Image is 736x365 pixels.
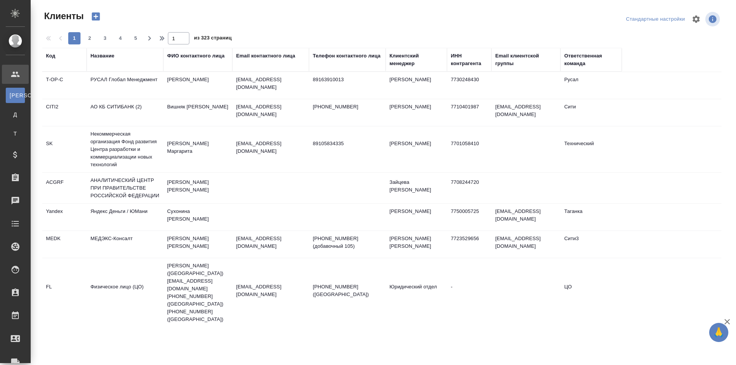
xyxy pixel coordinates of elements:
[447,175,491,201] td: 7708244720
[313,76,382,83] p: 89163910013
[84,34,96,42] span: 2
[624,13,687,25] div: split button
[163,136,232,163] td: [PERSON_NAME] Маргарита
[447,136,491,163] td: 7701058410
[194,33,232,44] span: из 323 страниц
[560,231,622,258] td: Сити3
[386,279,447,306] td: Юридический отдел
[114,34,127,42] span: 4
[90,52,114,60] div: Название
[560,279,622,306] td: ЦО
[564,52,618,67] div: Ответственная команда
[236,283,305,298] p: [EMAIL_ADDRESS][DOMAIN_NAME]
[560,204,622,231] td: Таганка
[42,136,87,163] td: SK
[709,323,728,342] button: 🙏
[46,52,55,60] div: Код
[236,52,295,60] div: Email контактного лица
[236,76,305,91] p: [EMAIL_ADDRESS][DOMAIN_NAME]
[6,88,25,103] a: [PERSON_NAME]
[491,99,560,126] td: [EMAIL_ADDRESS][DOMAIN_NAME]
[87,173,163,203] td: АНАЛИТИЧЕСКИЙ ЦЕНТР ПРИ ПРАВИТЕЛЬСТВЕ РОССИЙСКОЙ ФЕДЕРАЦИИ
[560,99,622,126] td: Сити
[236,103,305,118] p: [EMAIL_ADDRESS][DOMAIN_NAME]
[313,235,382,250] p: [PHONE_NUMBER] (добавочный 105)
[42,204,87,231] td: Yandex
[87,204,163,231] td: Яндекс Деньги / ЮМани
[163,99,232,126] td: Вишняк [PERSON_NAME]
[313,283,382,298] p: [PHONE_NUMBER] ([GEOGRAPHIC_DATA])
[87,126,163,172] td: Некоммерческая организация Фонд развития Центра разработки и коммерциализации новых технологий
[42,175,87,201] td: ACGRF
[236,235,305,250] p: [EMAIL_ADDRESS][DOMAIN_NAME]
[10,111,21,118] span: Д
[386,136,447,163] td: [PERSON_NAME]
[42,231,87,258] td: MEDK
[491,204,560,231] td: [EMAIL_ADDRESS][DOMAIN_NAME]
[313,140,382,147] p: 89105834335
[87,99,163,126] td: АО КБ СИТИБАНК (2)
[495,52,557,67] div: Email клиентской группы
[130,34,142,42] span: 5
[167,52,225,60] div: ФИО контактного лица
[447,204,491,231] td: 7750005725
[163,258,232,327] td: [PERSON_NAME] ([GEOGRAPHIC_DATA]) [EMAIL_ADDRESS][DOMAIN_NAME] [PHONE_NUMBER] ([GEOGRAPHIC_DATA])...
[236,140,305,155] p: [EMAIL_ADDRESS][DOMAIN_NAME]
[687,10,705,28] span: Настроить таблицу
[99,32,111,44] button: 3
[42,279,87,306] td: FL
[87,10,105,23] button: Создать
[560,136,622,163] td: Технический
[705,12,721,26] span: Посмотреть информацию
[87,72,163,99] td: РУСАЛ Глобал Менеджмент
[163,204,232,231] td: Сухонина [PERSON_NAME]
[42,72,87,99] td: T-OP-C
[42,10,84,22] span: Клиенты
[163,231,232,258] td: [PERSON_NAME] [PERSON_NAME]
[84,32,96,44] button: 2
[163,72,232,99] td: [PERSON_NAME]
[386,231,447,258] td: [PERSON_NAME] [PERSON_NAME]
[712,324,725,340] span: 🙏
[130,32,142,44] button: 5
[386,175,447,201] td: Зайцева [PERSON_NAME]
[99,34,111,42] span: 3
[10,92,21,99] span: [PERSON_NAME]
[447,279,491,306] td: -
[163,175,232,201] td: [PERSON_NAME] [PERSON_NAME]
[447,231,491,258] td: 7723529656
[313,52,381,60] div: Телефон контактного лица
[451,52,488,67] div: ИНН контрагента
[313,103,382,111] p: [PHONE_NUMBER]
[447,99,491,126] td: 7710401987
[87,279,163,306] td: Физическое лицо (ЦО)
[10,130,21,137] span: Т
[6,126,25,141] a: Т
[42,99,87,126] td: CITI2
[491,231,560,258] td: [EMAIL_ADDRESS][DOMAIN_NAME]
[386,72,447,99] td: [PERSON_NAME]
[389,52,443,67] div: Клиентский менеджер
[560,72,622,99] td: Русал
[114,32,127,44] button: 4
[87,231,163,258] td: МЕДЭКС-Консалт
[386,204,447,231] td: [PERSON_NAME]
[447,72,491,99] td: 7730248430
[6,107,25,122] a: Д
[386,99,447,126] td: [PERSON_NAME]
